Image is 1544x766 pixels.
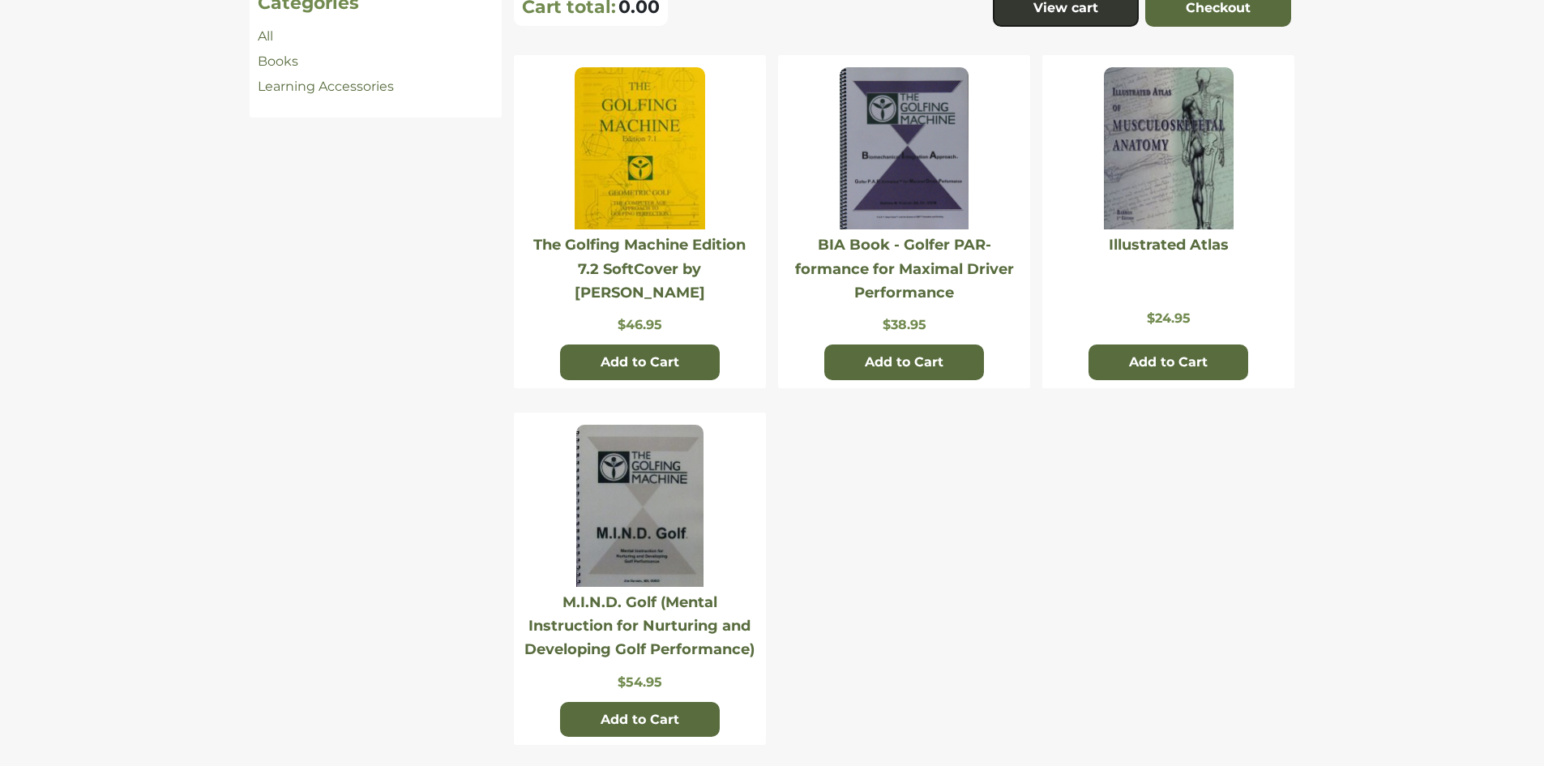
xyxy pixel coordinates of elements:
[576,425,704,587] img: Website-photo-MIND.jpg
[795,236,1014,302] a: BIA Book - Golfer PAR-formance for Maximal Driver Performance
[258,53,298,69] a: Books
[1109,236,1229,254] a: Illustrated Atlas
[522,317,758,332] p: $46.95
[522,674,758,690] p: $54.95
[786,317,1022,332] p: $38.95
[1050,310,1286,326] p: $24.95
[524,593,755,659] a: M.I.N.D. Golf (Mental Instruction for Nurturing and Developing Golf Performance)
[575,67,704,229] img: The Golfing Machine Edition 7.2 SoftCover by Homer Kelley
[1088,344,1248,380] button: Add to Cart
[533,236,746,302] a: The Golfing Machine Edition 7.2 SoftCover by [PERSON_NAME]
[1104,67,1234,229] img: Illustrated Atlas
[840,67,969,229] img: BIA Book - Golfer PAR-formance for Maximal Driver Performance
[258,79,394,94] a: Learning Accessories
[824,344,984,380] button: Add to Cart
[258,28,273,44] a: All
[560,702,720,738] button: Add to Cart
[560,344,720,380] button: Add to Cart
